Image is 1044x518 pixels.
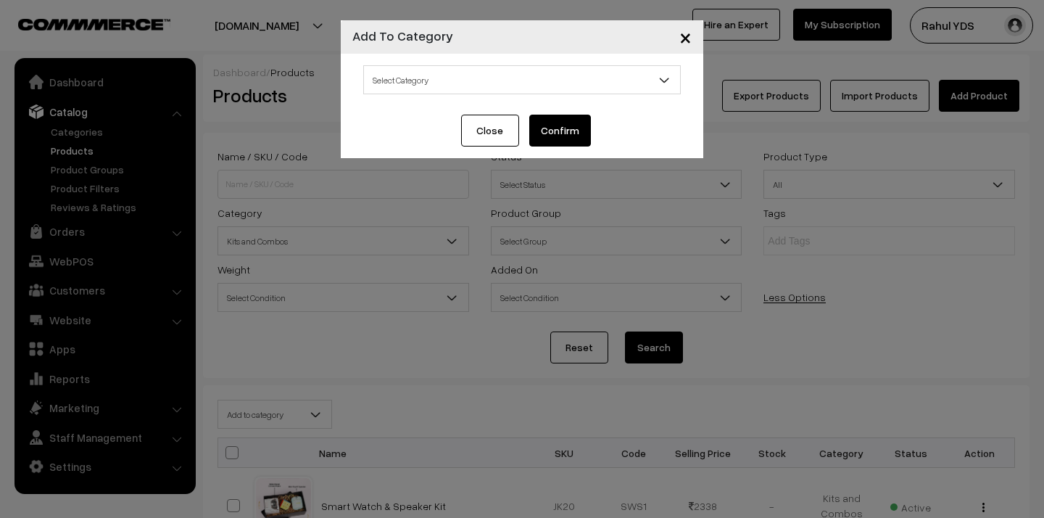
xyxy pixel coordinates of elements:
[668,15,703,59] button: Close
[529,115,591,147] button: Confirm
[352,26,453,46] h4: Add To Category
[679,23,692,50] span: ×
[363,65,681,94] span: Select Category
[461,115,519,147] button: Close
[364,67,680,93] span: Select Category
